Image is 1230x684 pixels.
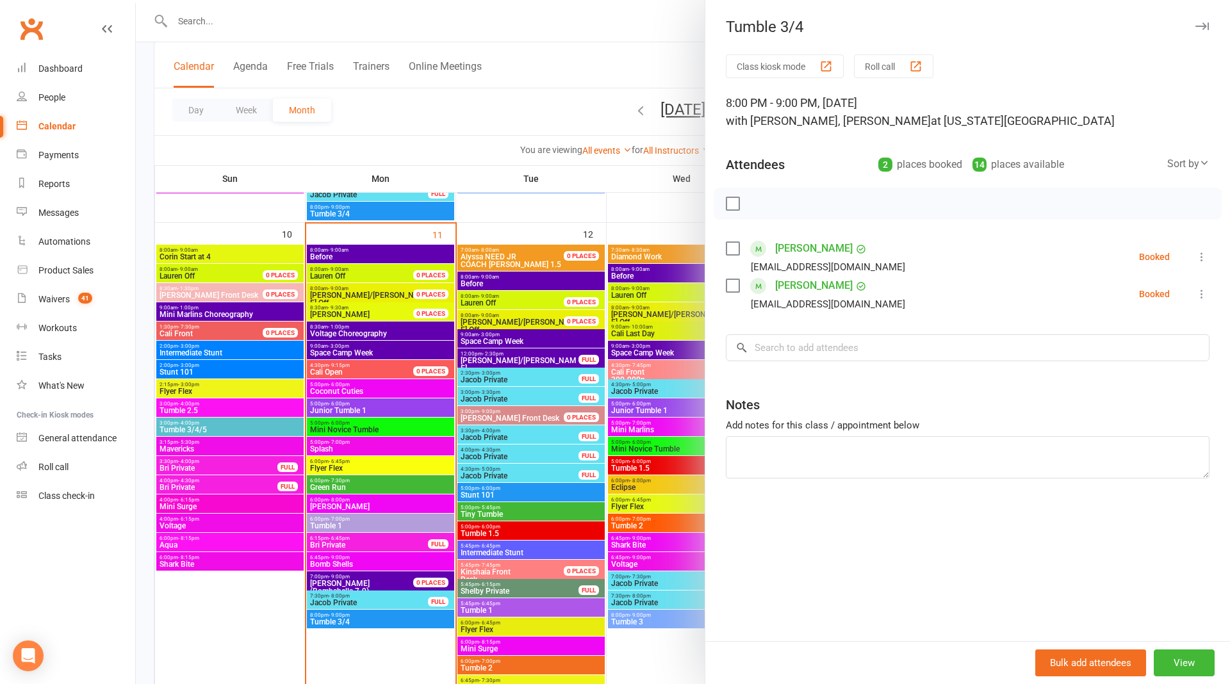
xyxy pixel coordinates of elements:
[751,296,905,313] div: [EMAIL_ADDRESS][DOMAIN_NAME]
[38,352,61,362] div: Tasks
[17,54,135,83] a: Dashboard
[17,141,135,170] a: Payments
[17,453,135,482] a: Roll call
[705,18,1230,36] div: Tumble 3/4
[1035,649,1146,676] button: Bulk add attendees
[13,640,44,671] div: Open Intercom Messenger
[38,179,70,189] div: Reports
[17,343,135,371] a: Tasks
[878,156,962,174] div: places booked
[17,482,135,510] a: Class kiosk mode
[17,256,135,285] a: Product Sales
[726,334,1209,361] input: Search to add attendees
[726,156,785,174] div: Attendees
[751,259,905,275] div: [EMAIL_ADDRESS][DOMAIN_NAME]
[726,114,931,127] span: with [PERSON_NAME], [PERSON_NAME]
[17,285,135,314] a: Waivers 41
[38,380,85,391] div: What's New
[38,236,90,247] div: Automations
[878,158,892,172] div: 2
[1167,156,1209,172] div: Sort by
[78,293,92,304] span: 41
[726,94,1209,130] div: 8:00 PM - 9:00 PM, [DATE]
[17,199,135,227] a: Messages
[17,424,135,453] a: General attendance kiosk mode
[726,418,1209,433] div: Add notes for this class / appointment below
[15,13,47,45] a: Clubworx
[38,294,70,304] div: Waivers
[972,156,1064,174] div: places available
[38,92,65,102] div: People
[726,54,844,78] button: Class kiosk mode
[38,265,94,275] div: Product Sales
[775,238,853,259] a: [PERSON_NAME]
[854,54,933,78] button: Roll call
[38,462,69,472] div: Roll call
[17,371,135,400] a: What's New
[17,83,135,112] a: People
[17,112,135,141] a: Calendar
[38,491,95,501] div: Class check-in
[1154,649,1215,676] button: View
[1139,289,1170,298] div: Booked
[726,396,760,414] div: Notes
[17,170,135,199] a: Reports
[775,275,853,296] a: [PERSON_NAME]
[1139,252,1170,261] div: Booked
[38,323,77,333] div: Workouts
[38,121,76,131] div: Calendar
[931,114,1115,127] span: at [US_STATE][GEOGRAPHIC_DATA]
[17,314,135,343] a: Workouts
[38,63,83,74] div: Dashboard
[38,433,117,443] div: General attendance
[38,208,79,218] div: Messages
[38,150,79,160] div: Payments
[17,227,135,256] a: Automations
[972,158,987,172] div: 14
